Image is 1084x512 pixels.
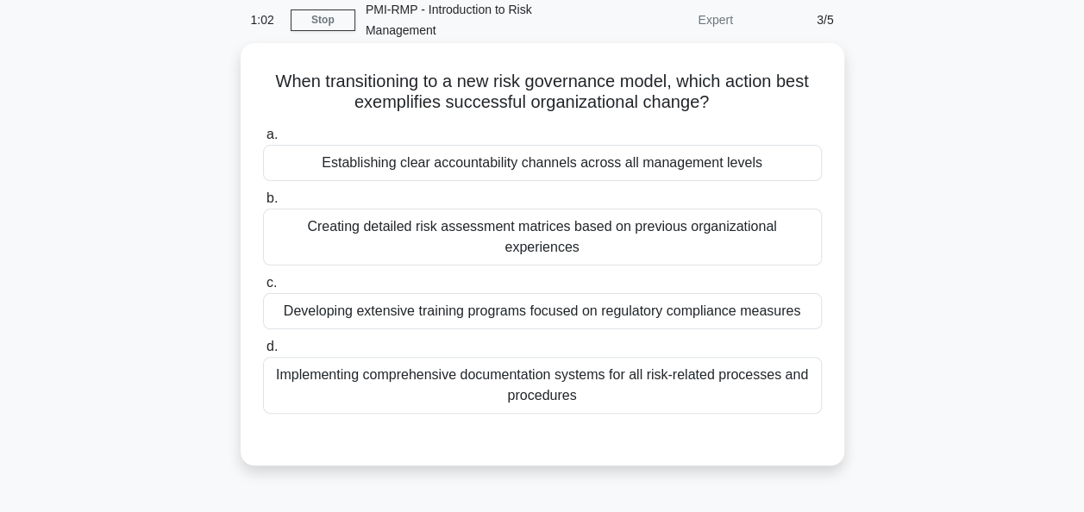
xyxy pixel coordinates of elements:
div: Creating detailed risk assessment matrices based on previous organizational experiences [263,209,822,265]
span: d. [266,339,278,353]
div: Expert [592,3,743,37]
div: Implementing comprehensive documentation systems for all risk-related processes and procedures [263,357,822,414]
h5: When transitioning to a new risk governance model, which action best exemplifies successful organ... [261,71,824,114]
div: Developing extensive training programs focused on regulatory compliance measures [263,293,822,329]
a: Stop [291,9,355,31]
span: c. [266,275,277,290]
div: 3/5 [743,3,844,37]
span: b. [266,190,278,205]
div: Establishing clear accountability channels across all management levels [263,145,822,181]
div: 1:02 [241,3,291,37]
span: a. [266,127,278,141]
